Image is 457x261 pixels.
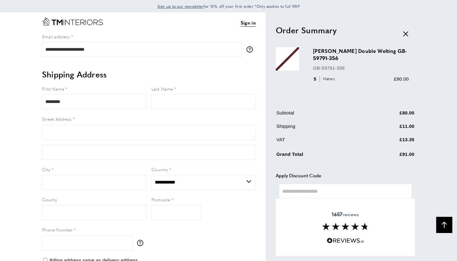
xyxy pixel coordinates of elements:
img: Reviews section [322,223,369,230]
img: Julienne Double Welting GB-59791-356 [276,47,299,71]
td: Subtotal [276,109,365,121]
td: £13.35 [366,136,414,148]
td: £91.00 [366,149,414,163]
span: Apply Discount Code [276,172,321,179]
span: Meters [320,76,337,82]
td: VAT [276,136,365,148]
span: County [42,196,57,203]
img: Reviews.io 5 stars [327,238,364,244]
a: Go to Home page [42,17,103,26]
td: Grand Total [276,149,365,163]
button: Close panel [399,28,412,40]
button: More information [137,240,146,246]
span: Email address [42,33,70,40]
div: 5 [313,75,337,83]
a: Sign up to our newsletter [157,3,204,9]
span: First Name [42,86,64,92]
td: £80.00 [366,109,414,121]
span: Last Name [151,86,173,92]
h2: Shipping Address [42,69,256,80]
h3: [PERSON_NAME] Double Welting GB-59791-356 [313,47,409,62]
span: reviews [332,211,359,217]
td: Shipping [276,123,365,135]
h2: Order Summary [276,25,415,36]
span: Street Address [42,116,72,122]
span: Postcode [151,196,170,203]
a: Sign in [241,19,256,27]
strong: 1657 [332,211,342,218]
span: for 10% off your first order *Only applies to full RRP [157,3,300,9]
span: £80.00 [394,76,409,82]
td: £11.00 [366,123,414,135]
span: City [42,166,50,172]
span: Country [151,166,168,172]
p: GB-59791-356 [313,64,409,72]
span: Phone Number [42,226,73,233]
button: More information [247,46,256,53]
button: Apply Discount Code [276,172,415,179]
